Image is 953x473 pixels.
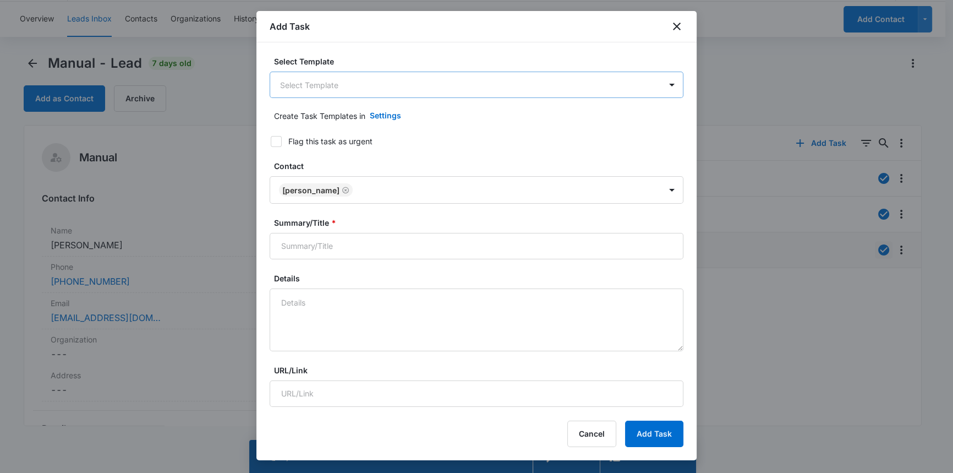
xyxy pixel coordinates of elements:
[270,20,310,33] h1: Add Task
[339,186,349,194] div: Remove Linwood Cherry
[274,217,688,229] label: Summary/Title
[567,421,616,447] button: Cancel
[670,20,683,33] button: close
[282,186,339,195] div: [PERSON_NAME]
[274,273,688,284] label: Details
[359,102,412,129] button: Settings
[274,365,688,376] label: URL/Link
[288,135,373,147] div: Flag this task as urgent
[274,110,365,122] p: Create Task Templates in
[625,421,683,447] button: Add Task
[274,56,688,67] label: Select Template
[270,380,683,407] input: URL/Link
[270,233,683,259] input: Summary/Title
[274,160,688,172] label: Contact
